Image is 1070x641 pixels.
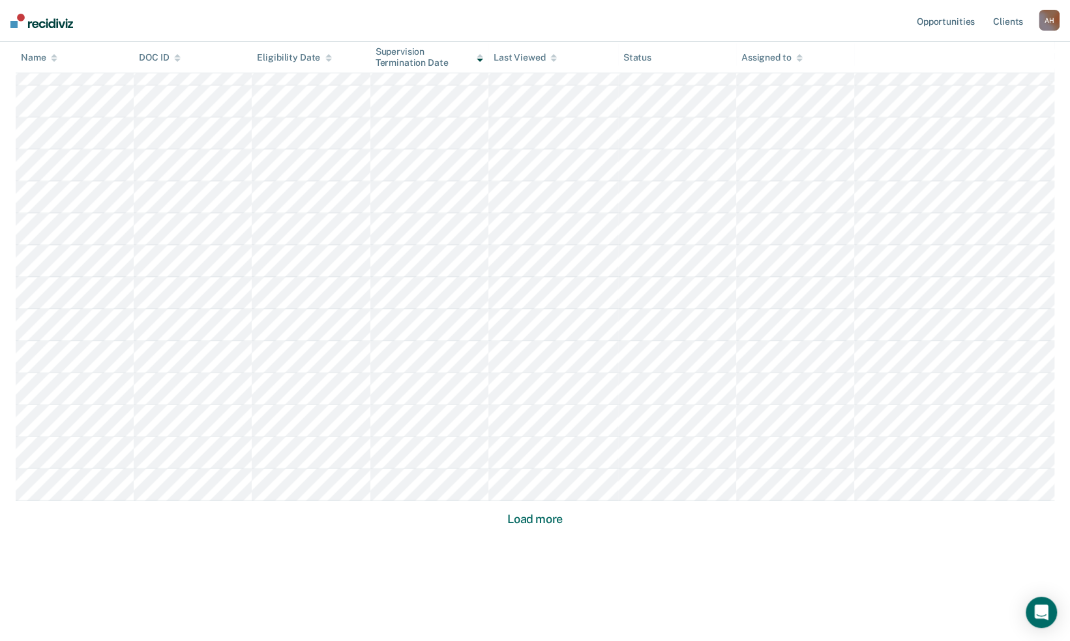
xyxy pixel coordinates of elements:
button: AH [1039,10,1060,31]
div: Eligibility Date [257,52,332,63]
div: Assigned to [741,52,803,63]
div: A H [1039,10,1060,31]
div: Name [21,52,57,63]
div: Status [623,52,651,63]
div: Open Intercom Messenger [1026,597,1057,628]
img: Recidiviz [10,14,73,28]
div: DOC ID [139,52,181,63]
div: Last Viewed [494,52,557,63]
button: Load more [503,511,567,527]
div: Supervision Termination Date [376,46,483,68]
